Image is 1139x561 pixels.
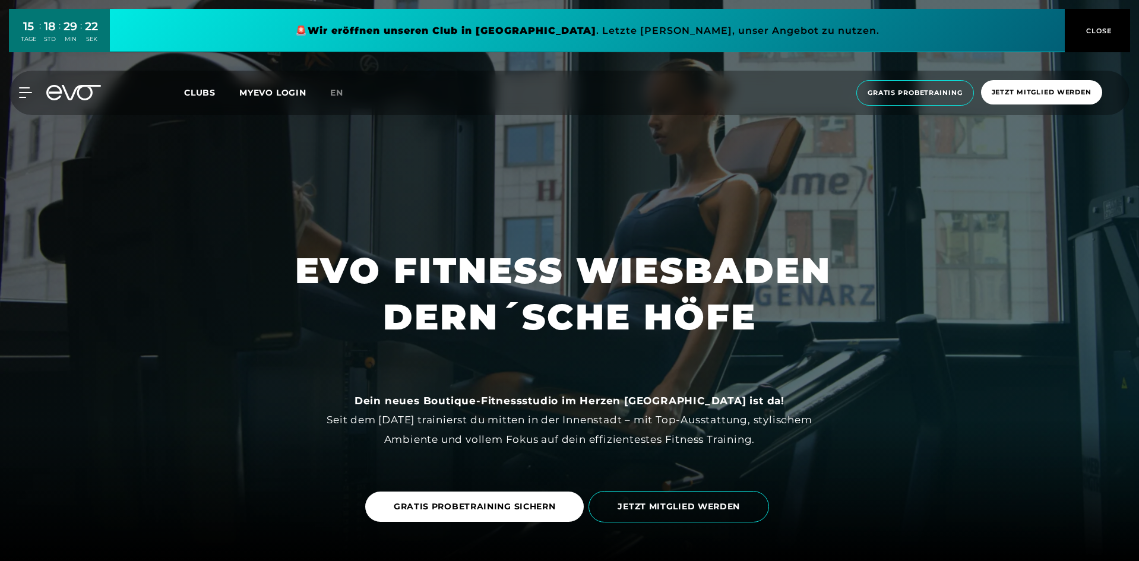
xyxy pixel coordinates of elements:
[21,18,36,35] div: 15
[330,87,343,98] span: en
[365,492,584,522] a: GRATIS PROBETRAINING SICHERN
[80,19,82,50] div: :
[355,395,784,407] strong: Dein neues Boutique-Fitnessstudio im Herzen [GEOGRAPHIC_DATA] ist da!
[21,35,36,43] div: TAGE
[977,80,1106,106] a: Jetzt Mitglied werden
[1065,9,1130,52] button: CLOSE
[394,500,556,513] span: GRATIS PROBETRAINING SICHERN
[85,18,98,35] div: 22
[1083,26,1112,36] span: CLOSE
[992,87,1091,97] span: Jetzt Mitglied werden
[44,18,56,35] div: 18
[64,35,77,43] div: MIN
[184,87,216,98] span: Clubs
[64,18,77,35] div: 29
[239,87,306,98] a: MYEVO LOGIN
[295,248,844,340] h1: EVO FITNESS WIESBADEN DERN´SCHE HÖFE
[85,35,98,43] div: SEK
[39,19,41,50] div: :
[330,86,357,100] a: en
[618,500,740,513] span: JETZT MITGLIED WERDEN
[589,482,774,531] a: JETZT MITGLIED WERDEN
[302,391,837,449] div: Seit dem [DATE] trainierst du mitten in der Innenstadt – mit Top-Ausstattung, stylischem Ambiente...
[853,80,977,106] a: Gratis Probetraining
[184,87,239,98] a: Clubs
[59,19,61,50] div: :
[44,35,56,43] div: STD
[868,88,963,98] span: Gratis Probetraining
